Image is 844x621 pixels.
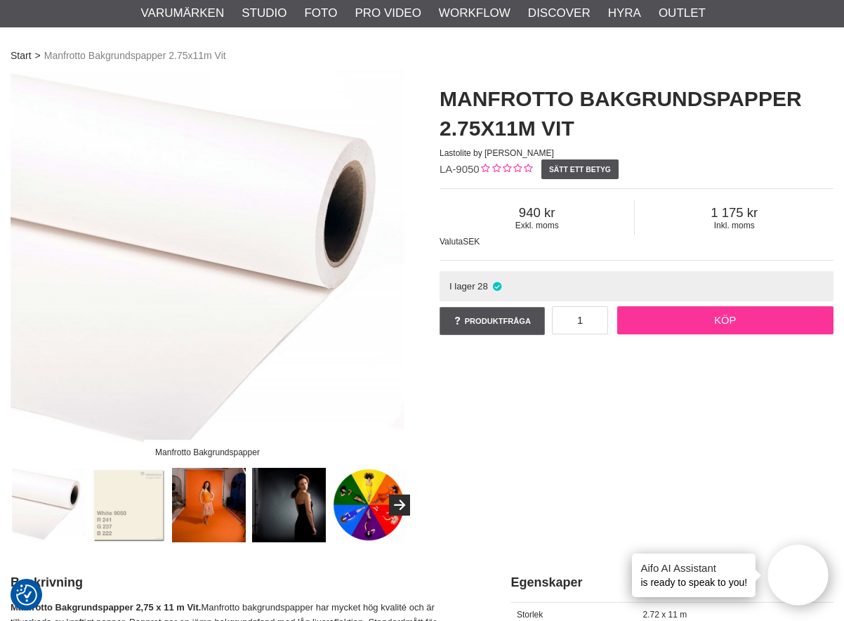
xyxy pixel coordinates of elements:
[11,574,476,591] h2: Beskrivning
[635,205,833,221] span: 1 175
[635,221,833,230] span: Inkl. moms
[141,4,225,22] a: Varumärken
[11,70,404,464] img: Manfrotto Bakgrundspapper
[511,574,833,591] h2: Egenskaper
[16,582,37,608] button: Samtyckesinställningar
[172,468,246,542] img: Manfrotto bakgrundspapper
[389,495,410,516] button: Next
[440,163,480,175] span: LA-9050
[11,602,201,613] strong: Manfrotto Bakgrundspapper 2,75 x 11 m Vit.
[304,4,337,22] a: Foto
[642,610,687,620] span: 2.72 x 11 m
[492,281,503,292] i: I lager
[640,561,747,575] h4: Aifo AI Assistant
[12,468,86,542] img: Manfrotto Bakgrundspapper
[16,584,37,606] img: Revisit consent button
[11,48,32,63] a: Start
[528,4,591,22] a: Discover
[252,468,327,542] img: Paper Roll Backgrounds
[440,221,634,230] span: Exkl. moms
[439,4,510,22] a: Workflow
[477,281,488,292] span: 28
[659,4,706,22] a: Outlet
[332,468,407,542] img: Color Wheel
[617,306,834,334] a: Köp
[355,4,421,22] a: Pro Video
[35,48,41,63] span: >
[440,237,463,247] span: Valuta
[44,48,226,63] span: Manfrotto Bakgrundspapper 2.75x11m Vit
[440,148,554,158] span: Lastolite by [PERSON_NAME]
[608,4,641,22] a: Hyra
[449,281,475,292] span: I lager
[541,159,619,179] a: Sätt ett betyg
[92,468,166,542] img: Vit 9050 - Kalibrerad Monitor Adobe RGB 6500K
[440,307,545,335] a: Produktfråga
[440,205,634,221] span: 940
[517,610,543,620] span: Storlek
[632,554,756,597] div: is ready to speak to you!
[440,84,833,143] h1: Manfrotto Bakgrundspapper 2.75x11m Vit
[242,4,286,22] a: Studio
[480,162,532,177] div: Kundbetyg: 0
[463,237,480,247] span: SEK
[143,440,271,464] div: Manfrotto Bakgrundspapper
